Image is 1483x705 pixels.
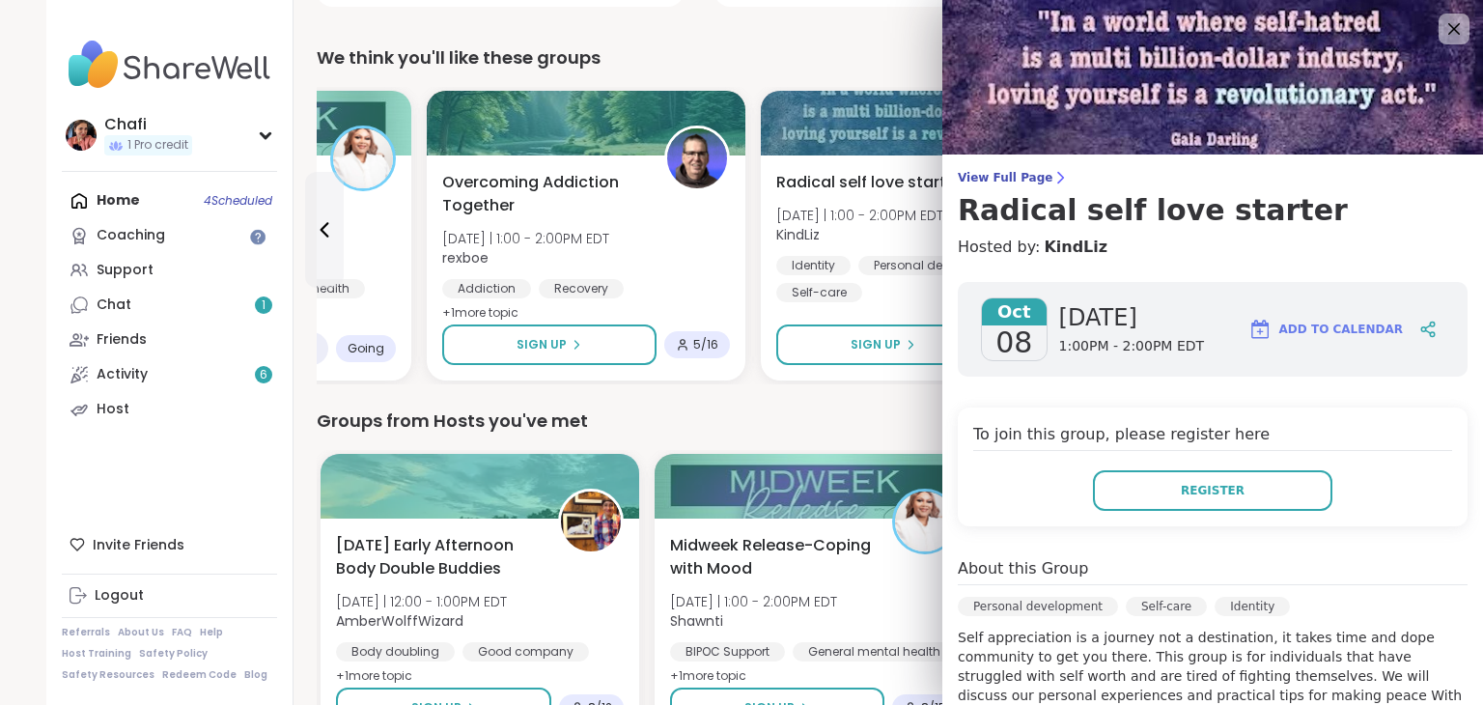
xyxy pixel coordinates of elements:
a: About Us [118,626,164,639]
img: Shawnti [895,492,955,551]
div: Friends [97,330,147,350]
a: Host [62,392,277,427]
span: Going [348,341,384,356]
span: Overcoming Addiction Together [442,171,643,217]
h3: Radical self love starter [958,193,1468,228]
span: Midweek Release-Coping with Mood [670,534,871,580]
span: [DATE] | 1:00 - 2:00PM EDT [670,592,837,611]
div: Addiction [442,279,531,298]
a: Safety Policy [139,647,208,661]
a: Chat1 [62,288,277,323]
span: 6 [260,367,267,383]
span: [DATE] | 1:00 - 2:00PM EDT [776,206,943,225]
span: Add to Calendar [1279,321,1403,338]
div: Self-care [1126,597,1207,616]
a: Friends [62,323,277,357]
img: rexboe [667,128,727,188]
span: 1:00PM - 2:00PM EDT [1059,337,1205,356]
div: Identity [1215,597,1290,616]
span: View Full Page [958,170,1468,185]
div: Logout [95,586,144,606]
button: Register [1093,470,1332,511]
a: View Full PageRadical self love starter [958,170,1468,228]
div: Invite Friends [62,527,277,562]
a: Redeem Code [162,668,237,682]
b: AmberWolffWizard [336,611,463,631]
span: [DATE] | 12:00 - 1:00PM EDT [336,592,507,611]
div: Recovery [539,279,624,298]
a: Referrals [62,626,110,639]
h4: To join this group, please register here [973,423,1452,451]
a: Support [62,253,277,288]
div: Good company [462,642,589,662]
div: Personal development [958,597,1118,616]
b: KindLiz [776,225,820,244]
a: Help [200,626,223,639]
a: Logout [62,578,277,613]
span: 5 / 16 [693,337,718,352]
img: Chafi [66,120,97,151]
div: Chat [97,296,131,315]
div: Identity [776,256,851,275]
a: Blog [244,668,267,682]
div: Host [97,400,129,419]
span: 1 [262,297,266,314]
img: ShareWell Logomark [1248,318,1272,341]
span: [DATE] Early Afternoon Body Double Buddies [336,534,537,580]
a: KindLiz [1044,236,1107,259]
div: BIPOC Support [670,642,785,662]
span: [DATE] | 1:00 - 2:00PM EDT [442,229,609,248]
iframe: Spotlight [250,229,266,244]
h4: About this Group [958,557,1088,580]
div: Personal development [858,256,1021,275]
a: Safety Resources [62,668,154,682]
div: Coaching [97,226,165,245]
span: 1 Pro credit [127,137,188,154]
span: Register [1181,482,1245,499]
a: Coaching [62,218,277,253]
img: AmberWolffWizard [561,492,621,551]
span: Oct [982,298,1047,325]
span: Sign Up [851,336,901,353]
span: Radical self love starter [776,171,962,194]
img: Shawnti [333,128,393,188]
button: Sign Up [776,324,991,365]
a: FAQ [172,626,192,639]
div: Activity [97,365,148,384]
a: Host Training [62,647,131,661]
span: [DATE] [1059,302,1205,333]
div: Self-care [776,283,862,302]
span: Sign Up [517,336,567,353]
div: General mental health [793,642,956,662]
div: Chafi [104,114,192,135]
b: Shawnti [670,611,723,631]
img: ShareWell Nav Logo [62,31,277,99]
div: We think you'll like these groups [317,44,1413,71]
div: Groups from Hosts you've met [317,408,1413,435]
a: Activity6 [62,357,277,392]
b: rexboe [442,248,489,268]
button: Add to Calendar [1240,306,1412,352]
button: Sign Up [442,324,657,365]
div: Body doubling [336,642,455,662]
h4: Hosted by: [958,236,1468,259]
div: Support [97,261,154,280]
span: 08 [995,325,1032,360]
